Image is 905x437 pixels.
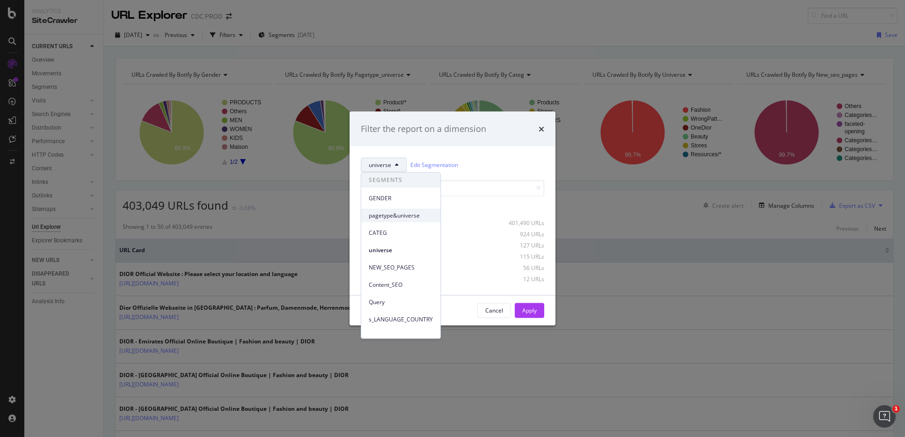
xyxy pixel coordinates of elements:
[369,161,391,169] span: universe
[361,173,440,188] span: SEGMENTS
[369,333,433,341] span: e-commerce
[498,241,544,249] div: 127 URLs
[410,160,458,170] a: Edit Segmentation
[350,112,555,326] div: modal
[498,264,544,272] div: 56 URLs
[369,246,433,255] span: universe
[522,306,537,314] div: Apply
[498,219,544,227] div: 401,490 URLs
[361,180,544,196] input: Search
[873,405,896,428] iframe: Intercom live chat
[369,315,433,324] span: s_LANGUAGE_COUNTRY
[369,263,433,272] span: NEW_SEO_PAGES
[485,306,503,314] div: Cancel
[369,281,433,289] span: Content_SEO
[477,303,511,318] button: Cancel
[369,229,433,237] span: CATEG
[361,123,486,135] div: Filter the report on a dimension
[361,157,407,172] button: universe
[369,194,433,203] span: GENDER
[369,211,433,220] span: pagetype&universe
[361,204,544,211] div: Select all data available
[515,303,544,318] button: Apply
[892,405,900,413] span: 1
[498,230,544,238] div: 924 URLs
[498,275,544,283] div: 12 URLs
[369,298,433,306] span: Query
[539,123,544,135] div: times
[498,253,544,261] div: 115 URLs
